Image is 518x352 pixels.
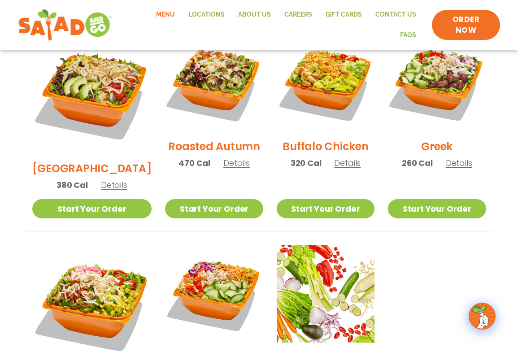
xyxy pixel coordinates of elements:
[402,157,433,169] span: 260 Cal
[121,4,423,45] nav: Menu
[421,139,453,154] h2: Greek
[388,34,486,132] img: Product photo for Greek Salad
[393,25,423,46] a: FAQs
[168,139,260,154] h2: Roasted Autumn
[283,139,368,154] h2: Buffalo Chicken
[277,34,374,132] img: Product photo for Buffalo Chicken Salad
[149,4,182,25] a: Menu
[388,199,486,218] a: Start Your Order
[101,179,127,191] span: Details
[165,245,263,343] img: Product photo for Thai Salad
[470,304,495,329] img: wpChatIcon
[291,157,322,169] span: 320 Cal
[32,199,152,218] a: Start Your Order
[334,157,361,169] span: Details
[369,4,423,25] a: Contact Us
[319,4,369,25] a: GIFT CARDS
[165,34,263,132] img: Product photo for Roasted Autumn Salad
[18,7,112,43] img: new-SAG-logo-768×292
[441,14,491,36] span: ORDER NOW
[57,179,88,191] span: 380 Cal
[231,4,278,25] a: About Us
[32,161,152,176] h2: [GEOGRAPHIC_DATA]
[182,4,231,25] a: Locations
[165,199,263,218] a: Start Your Order
[278,4,319,25] a: Careers
[277,245,374,343] img: Product photo for Build Your Own
[32,34,152,154] img: Product photo for BBQ Ranch Salad
[223,157,250,169] span: Details
[178,157,210,169] span: 470 Cal
[446,157,472,169] span: Details
[277,199,374,218] a: Start Your Order
[432,10,500,40] a: ORDER NOW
